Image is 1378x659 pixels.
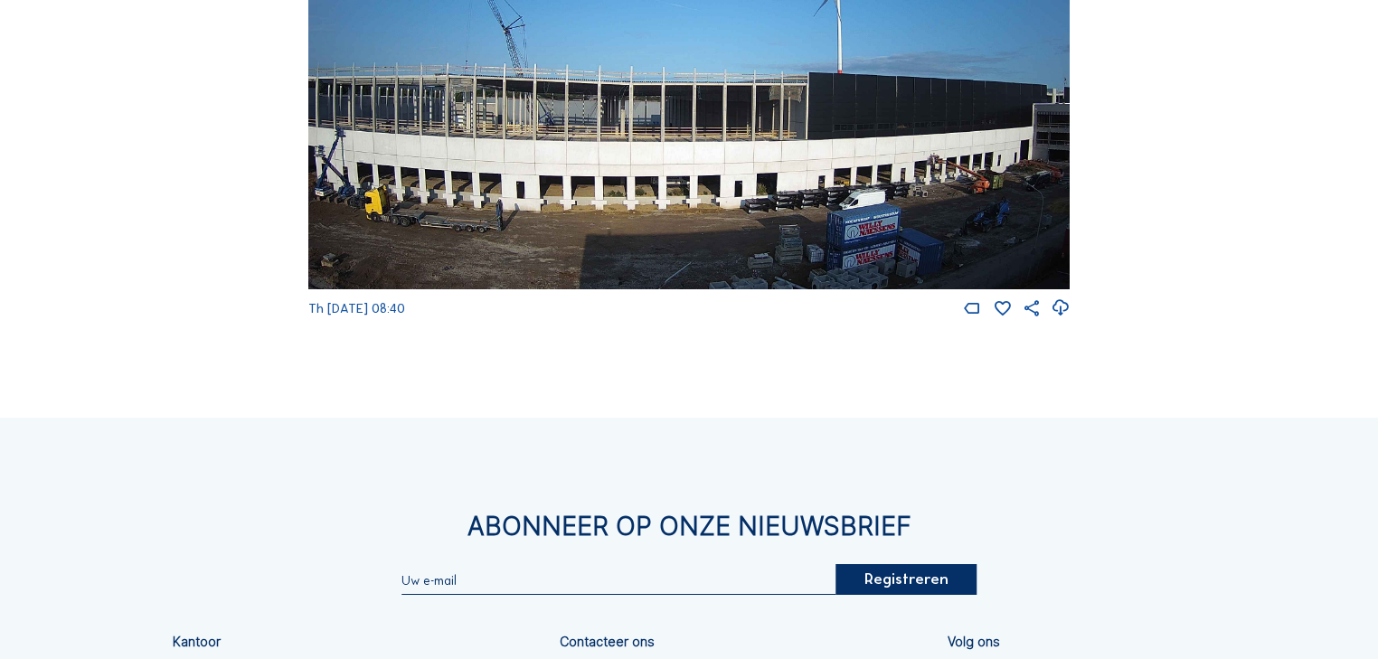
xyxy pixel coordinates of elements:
input: Uw e-mail [401,573,835,588]
span: Th [DATE] 08:40 [308,301,405,316]
div: Kantoor [173,635,221,648]
div: Registreren [835,564,976,595]
div: Volg ons [948,635,1000,648]
div: Abonneer op onze nieuwsbrief [173,513,1206,539]
div: Contacteer ons [560,635,655,648]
